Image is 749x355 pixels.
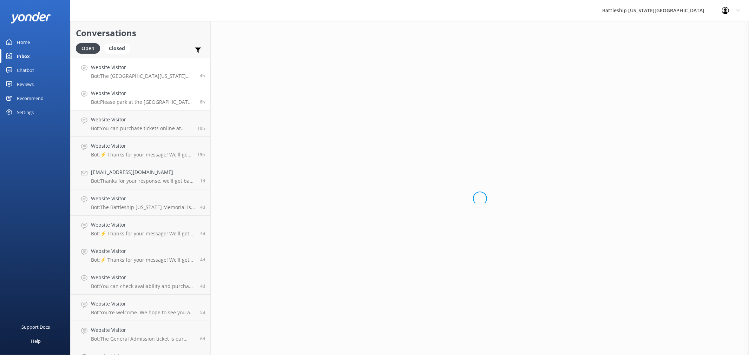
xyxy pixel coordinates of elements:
[91,204,195,210] p: Bot: The Battleship [US_STATE] Memorial is open daily from 8:00 a.m. to 4:00 p.m., with the last ...
[71,295,210,321] a: Website VisitorBot:You're welcome. We hope to see you at [GEOGRAPHIC_DATA][US_STATE] soon!5d
[17,91,44,105] div: Recommend
[76,43,100,54] div: Open
[71,84,210,110] a: Website VisitorBot:Please park at the [GEOGRAPHIC_DATA] parking lot (with a fee of $7), then take...
[200,336,205,342] span: Aug 19 2025 03:00pm (UTC -10:00) Pacific/Honolulu
[104,43,130,54] div: Closed
[71,189,210,216] a: Website VisitorBot:The Battleship [US_STATE] Memorial is open daily from 8:00 a.m. to 4:00 p.m., ...
[200,309,205,315] span: Aug 19 2025 07:04pm (UTC -10:00) Pacific/Honolulu
[91,168,195,176] h4: [EMAIL_ADDRESS][DOMAIN_NAME]
[91,300,195,308] h4: Website Visitor
[197,152,205,158] span: Aug 24 2025 07:23pm (UTC -10:00) Pacific/Honolulu
[200,230,205,236] span: Aug 21 2025 01:45am (UTC -10:00) Pacific/Honolulu
[71,242,210,268] a: Website VisitorBot:⚡ Thanks for your message! We'll get back to you as soon as we can. In the mea...
[91,230,195,237] p: Bot: ⚡ Thanks for your message! We'll get back to you as soon as we can. In the meantime, feel fr...
[91,89,195,97] h4: Website Visitor
[17,35,30,49] div: Home
[71,321,210,347] a: Website VisitorBot:The General Admission ticket is our most popular option. It includes a 35-minu...
[17,105,34,119] div: Settings
[71,58,210,84] a: Website VisitorBot:The [GEOGRAPHIC_DATA][US_STATE] offers space for official military ceremonies ...
[200,178,205,184] span: Aug 23 2025 10:58pm (UTC -10:00) Pacific/Honolulu
[17,49,30,63] div: Inbox
[91,247,195,255] h4: Website Visitor
[91,336,195,342] p: Bot: The General Admission ticket is our most popular option. It includes a 35-minute guided tour...
[197,125,205,131] span: Aug 25 2025 04:25am (UTC -10:00) Pacific/Honolulu
[91,63,195,71] h4: Website Visitor
[91,152,192,158] p: Bot: ⚡ Thanks for your message! We'll get back to you as soon as we can. In the meantime, feel fr...
[71,110,210,137] a: Website VisitorBot:You can purchase tickets online at [URL][DOMAIN_NAME].10h
[91,142,192,150] h4: Website Visitor
[91,257,195,263] p: Bot: ⚡ Thanks for your message! We'll get back to you as soon as we can. In the meantime, feel fr...
[91,283,195,289] p: Bot: You can check availability and purchase tickets at [URL][DOMAIN_NAME].
[22,320,50,334] div: Support Docs
[200,73,205,79] span: Aug 25 2025 10:54am (UTC -10:00) Pacific/Honolulu
[76,44,104,52] a: Open
[200,99,205,105] span: Aug 25 2025 08:04am (UTC -10:00) Pacific/Honolulu
[17,63,34,77] div: Chatbot
[31,334,41,348] div: Help
[91,73,195,79] p: Bot: The [GEOGRAPHIC_DATA][US_STATE] offers space for official military ceremonies at no charge, ...
[91,326,195,334] h4: Website Visitor
[91,195,195,202] h4: Website Visitor
[91,178,195,184] p: Bot: Thanks for your response, we'll get back to you as soon as we can during opening hours.
[71,163,210,189] a: [EMAIL_ADDRESS][DOMAIN_NAME]Bot:Thanks for your response, we'll get back to you as soon as we can...
[104,44,134,52] a: Closed
[200,204,205,210] span: Aug 21 2025 08:40am (UTC -10:00) Pacific/Honolulu
[71,137,210,163] a: Website VisitorBot:⚡ Thanks for your message! We'll get back to you as soon as we can. In the mea...
[71,268,210,295] a: Website VisitorBot:You can check availability and purchase tickets at [URL][DOMAIN_NAME].4d
[17,77,34,91] div: Reviews
[71,216,210,242] a: Website VisitorBot:⚡ Thanks for your message! We'll get back to you as soon as we can. In the mea...
[91,309,195,316] p: Bot: You're welcome. We hope to see you at [GEOGRAPHIC_DATA][US_STATE] soon!
[200,283,205,289] span: Aug 20 2025 04:42pm (UTC -10:00) Pacific/Honolulu
[91,116,192,123] h4: Website Visitor
[200,257,205,263] span: Aug 20 2025 06:10pm (UTC -10:00) Pacific/Honolulu
[91,221,195,229] h4: Website Visitor
[11,12,51,24] img: yonder-white-logo.png
[91,125,192,132] p: Bot: You can purchase tickets online at [URL][DOMAIN_NAME].
[76,26,205,40] h2: Conversations
[91,274,195,281] h4: Website Visitor
[91,99,195,105] p: Bot: Please park at the [GEOGRAPHIC_DATA] parking lot (with a fee of $7), then take the shuttle t...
